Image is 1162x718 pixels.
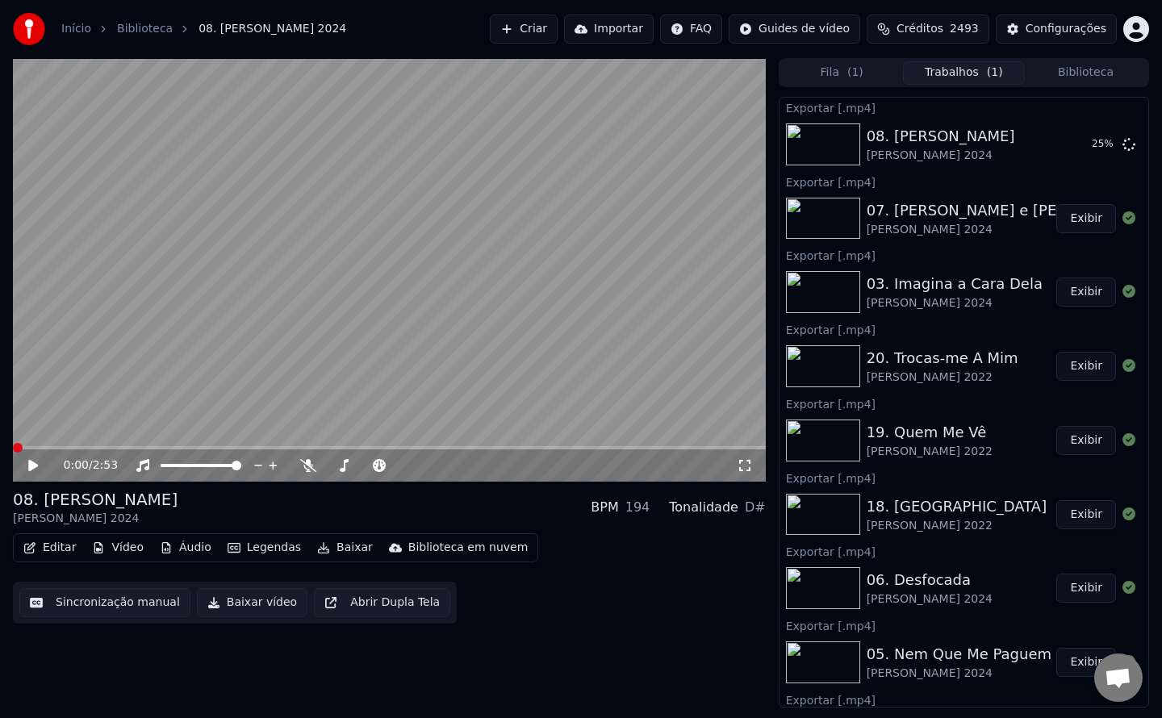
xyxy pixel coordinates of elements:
div: [PERSON_NAME] 2022 [867,369,1018,386]
div: [PERSON_NAME] 2022 [867,518,1047,534]
div: Exportar [.mp4] [780,394,1148,413]
div: Exportar [.mp4] [780,690,1148,709]
div: 07. [PERSON_NAME] e [PERSON_NAME] [867,199,1154,222]
button: Exibir [1056,204,1116,233]
div: Tonalidade [669,498,738,517]
button: Biblioteca [1025,61,1147,85]
div: D# [745,498,766,517]
button: Vídeo [86,536,150,559]
span: ( 1 ) [847,65,863,81]
span: 08. [PERSON_NAME] 2024 [199,21,346,37]
button: Configurações [996,15,1117,44]
span: 2493 [950,21,979,37]
div: BPM [591,498,618,517]
button: Exibir [1056,426,1116,455]
button: Baixar [311,536,379,559]
span: Créditos [897,21,943,37]
button: Exibir [1056,648,1116,677]
div: 05. Nem Que Me Paguem [867,643,1051,666]
button: Exibir [1056,352,1116,381]
span: ( 1 ) [987,65,1003,81]
div: 194 [625,498,650,517]
div: 18. [GEOGRAPHIC_DATA] [867,495,1047,518]
div: [PERSON_NAME] 2024 [867,222,1154,238]
button: FAQ [660,15,722,44]
div: 19. Quem Me Vê [867,421,993,444]
div: 08. [PERSON_NAME] [13,488,178,511]
div: [PERSON_NAME] 2024 [867,295,1043,311]
button: Áudio [153,536,218,559]
div: 03. Imagina a Cara Dela [867,273,1043,295]
div: / [64,457,102,474]
span: 0:00 [64,457,89,474]
button: Editar [17,536,82,559]
div: Exportar [.mp4] [780,319,1148,339]
div: [PERSON_NAME] 2022 [867,444,993,460]
a: Open chat [1094,653,1143,702]
div: 08. [PERSON_NAME] [867,125,1015,148]
div: [PERSON_NAME] 2024 [867,148,1015,164]
div: [PERSON_NAME] 2024 [13,511,178,527]
a: Início [61,21,91,37]
img: youka [13,13,45,45]
button: Exibir [1056,500,1116,529]
a: Biblioteca [117,21,173,37]
button: Baixar vídeo [197,588,307,617]
div: Configurações [1026,21,1106,37]
button: Sincronização manual [19,588,190,617]
div: Biblioteca em nuvem [408,540,529,556]
button: Exibir [1056,278,1116,307]
div: [PERSON_NAME] 2024 [867,591,993,607]
span: 2:53 [93,457,118,474]
button: Créditos2493 [867,15,989,44]
div: Exportar [.mp4] [780,172,1148,191]
button: Trabalhos [903,61,1025,85]
nav: breadcrumb [61,21,346,37]
div: 20. Trocas-me A Mim [867,347,1018,369]
button: Criar [490,15,558,44]
button: Guides de vídeo [729,15,860,44]
button: Legendas [221,536,307,559]
div: 25 % [1092,138,1116,151]
div: 06. Desfocada [867,569,993,591]
div: Exportar [.mp4] [780,468,1148,487]
div: Exportar [.mp4] [780,541,1148,561]
div: Exportar [.mp4] [780,98,1148,117]
button: Exibir [1056,574,1116,603]
button: Importar [564,15,654,44]
div: Exportar [.mp4] [780,616,1148,635]
div: Exportar [.mp4] [780,245,1148,265]
button: Abrir Dupla Tela [314,588,450,617]
div: [PERSON_NAME] 2024 [867,666,1051,682]
button: Fila [781,61,903,85]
